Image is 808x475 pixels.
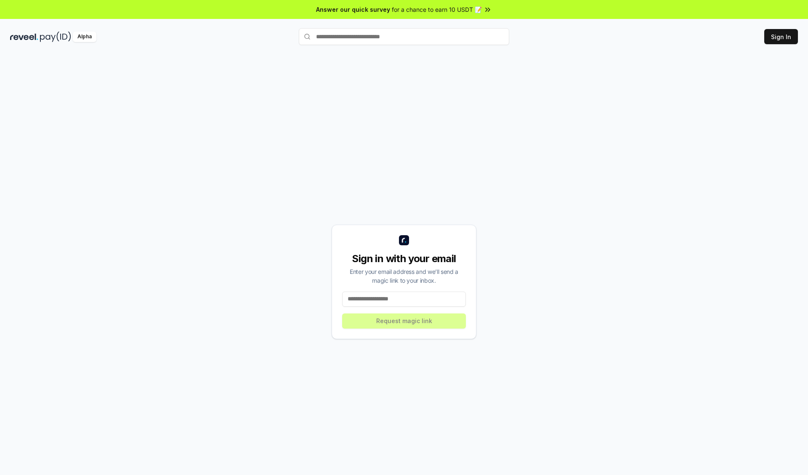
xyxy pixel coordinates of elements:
img: reveel_dark [10,32,38,42]
span: Answer our quick survey [316,5,390,14]
img: logo_small [399,235,409,245]
img: pay_id [40,32,71,42]
div: Enter your email address and we’ll send a magic link to your inbox. [342,267,466,285]
button: Sign In [764,29,798,44]
div: Sign in with your email [342,252,466,265]
span: for a chance to earn 10 USDT 📝 [392,5,482,14]
div: Alpha [73,32,96,42]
